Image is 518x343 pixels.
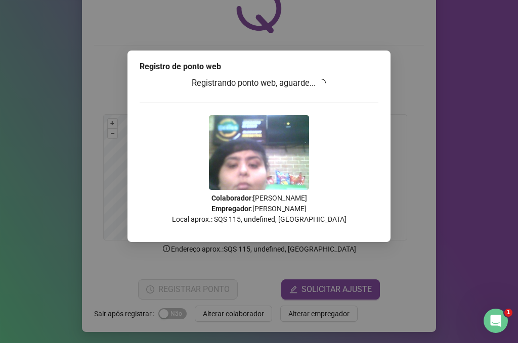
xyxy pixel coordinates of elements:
span: loading [317,78,327,87]
iframe: Intercom live chat [484,309,508,333]
h3: Registrando ponto web, aguarde... [140,77,378,90]
strong: Empregador [211,205,251,213]
span: 1 [504,309,512,317]
img: 9k= [209,115,309,190]
div: Registro de ponto web [140,61,378,73]
p: : [PERSON_NAME] : [PERSON_NAME] Local aprox.: SQS 115, undefined, [GEOGRAPHIC_DATA] [140,193,378,225]
strong: Colaborador [211,194,251,202]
